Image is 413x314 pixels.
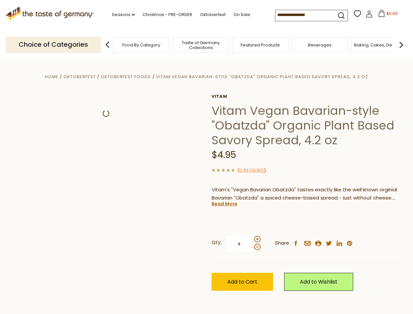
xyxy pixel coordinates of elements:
a: Seasons [112,11,135,18]
a: Vitam [212,94,403,99]
p: Vitam's "Vegan Bavarian Obatzda" tastes exactly like the well known orginial Bavarian "Obatzda" a... [212,186,403,202]
a: Beverages [308,43,332,47]
a: 0 Reviews [239,167,264,174]
span: $4.95 [212,148,236,161]
a: Featured Products [241,43,280,47]
a: Oktoberfest [200,11,226,18]
a: Oktoberfest Foods [101,74,151,80]
a: Christmas - PRE-ORDER [143,11,192,18]
span: ( ) [237,167,266,173]
button: Add to Cart [212,273,273,291]
img: previous arrow [101,38,114,51]
img: next arrow [395,38,408,51]
a: Oktoberfest [63,74,96,80]
p: Choice of Categories [6,37,101,53]
button: $0.00 [374,10,402,20]
input: Qty: [226,235,253,253]
a: Add to Wishlist [284,273,353,291]
span: $0.00 [387,11,398,16]
h1: Vitam Vegan Bavarian-style "Obatzda" Organic Plant Based Savory Spread, 4.2 oz [212,103,403,148]
a: Baking, Cakes, Desserts [354,43,405,47]
a: Vitam Vegan Bavarian-style "Obatzda" Organic Plant Based Savory Spread, 4.2 oz [156,74,368,80]
a: On Sale [233,11,250,18]
span: Add to Cart [227,278,257,286]
span: Share: [275,239,290,247]
a: Home [45,74,59,80]
strong: Qty: [212,238,221,247]
a: Read More [212,201,237,207]
a: Taste of Germany Collections [175,40,227,50]
a: Food By Category [122,43,160,47]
